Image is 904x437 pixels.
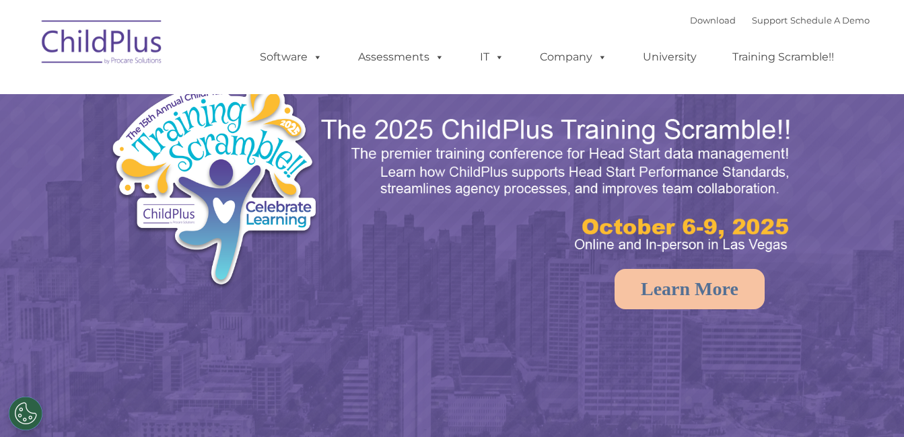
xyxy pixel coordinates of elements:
[345,44,458,71] a: Assessments
[690,15,870,26] font: |
[752,15,788,26] a: Support
[526,44,621,71] a: Company
[246,44,336,71] a: Software
[9,397,42,430] button: Cookies Settings
[719,44,847,71] a: Training Scramble!!
[615,269,765,309] a: Learn More
[466,44,518,71] a: IT
[35,11,170,78] img: ChildPlus by Procare Solutions
[629,44,710,71] a: University
[690,15,736,26] a: Download
[790,15,870,26] a: Schedule A Demo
